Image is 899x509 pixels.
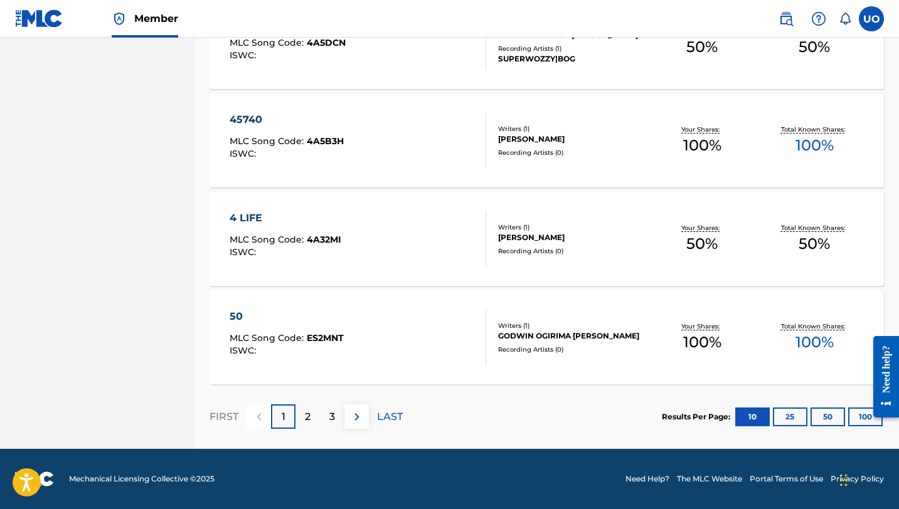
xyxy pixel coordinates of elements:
[498,53,646,65] div: SUPERWOZZY|BOG
[750,473,823,485] a: Portal Terms of Use
[839,13,851,25] div: Notifications
[498,330,646,342] div: GODWIN OGIRIMA [PERSON_NAME]
[307,135,344,147] span: 4A5B3H
[781,322,848,331] p: Total Known Shares:
[683,331,721,354] span: 100 %
[686,36,718,58] span: 50 %
[781,223,848,233] p: Total Known Shares:
[795,134,834,157] span: 100 %
[69,473,215,485] span: Mechanical Licensing Collective © 2025
[282,409,285,424] p: 1
[498,44,646,53] div: Recording Artists ( 1 )
[230,345,259,356] span: ISWC :
[836,449,899,509] iframe: Chat Widget
[230,332,307,344] span: MLC Song Code :
[210,93,884,187] a: 45740MLC Song Code:4A5B3HISWC:Writers (1)[PERSON_NAME]Recording Artists (0)Your Shares:100%Total ...
[799,233,830,255] span: 50 %
[498,134,646,145] div: [PERSON_NAME]
[112,11,127,26] img: Top Rightsholder
[230,135,307,147] span: MLC Song Code :
[811,407,845,426] button: 50
[230,37,307,48] span: MLC Song Code :
[773,407,807,426] button: 25
[134,11,178,26] span: Member
[498,246,646,256] div: Recording Artists ( 0 )
[498,148,646,157] div: Recording Artists ( 0 )
[377,409,403,424] p: LAST
[230,112,344,127] div: 45740
[681,322,723,331] p: Your Shares:
[681,125,723,134] p: Your Shares:
[779,11,794,26] img: search
[329,409,335,424] p: 3
[795,331,834,354] span: 100 %
[662,411,733,422] p: Results Per Page:
[774,6,799,31] a: Public Search
[498,321,646,330] div: Writers ( 1 )
[498,124,646,134] div: Writers ( 1 )
[806,6,831,31] div: Help
[230,148,259,159] span: ISWC :
[686,233,718,255] span: 50 %
[848,407,883,426] button: 100
[307,332,344,344] span: ES2MNT
[230,50,259,61] span: ISWC :
[677,473,742,485] a: The MLC Website
[230,309,344,324] div: 50
[799,36,830,58] span: 50 %
[831,473,884,485] a: Privacy Policy
[840,461,848,499] div: Drag
[230,211,341,226] div: 4 LIFE
[307,37,346,48] span: 4A5DCN
[859,6,884,31] div: User Menu
[498,232,646,243] div: [PERSON_NAME]
[307,234,341,245] span: 4A32MI
[811,11,826,26] img: help
[230,246,259,258] span: ISWC :
[498,345,646,354] div: Recording Artists ( 0 )
[735,407,770,426] button: 10
[681,223,723,233] p: Your Shares:
[625,473,669,485] a: Need Help?
[349,409,364,424] img: right
[210,409,238,424] p: FIRST
[683,134,721,157] span: 100 %
[864,326,899,427] iframe: Resource Center
[15,9,63,28] img: MLC Logo
[210,290,884,384] a: 50MLC Song Code:ES2MNTISWC:Writers (1)GODWIN OGIRIMA [PERSON_NAME]Recording Artists (0)Your Share...
[230,234,307,245] span: MLC Song Code :
[15,471,54,486] img: logo
[498,223,646,232] div: Writers ( 1 )
[781,125,848,134] p: Total Known Shares:
[305,409,311,424] p: 2
[210,192,884,286] a: 4 LIFEMLC Song Code:4A32MIISWC:Writers (1)[PERSON_NAME]Recording Artists (0)Your Shares:50%Total ...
